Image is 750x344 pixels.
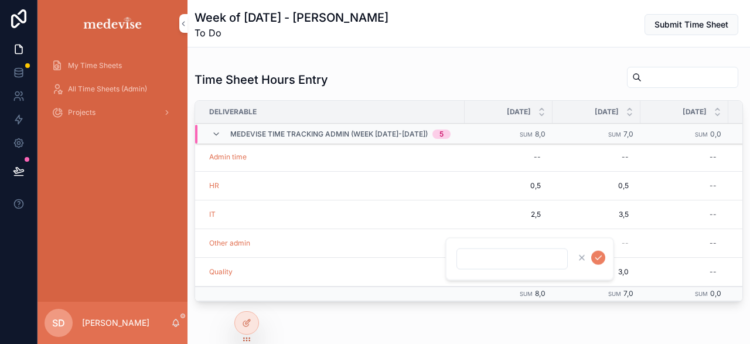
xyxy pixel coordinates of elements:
a: All Time Sheets (Admin) [45,79,180,100]
span: 3,5 [564,210,629,219]
div: -- [710,267,717,277]
span: [DATE] [683,107,707,117]
span: 7,0 [623,130,633,138]
span: To Do [195,26,388,40]
a: Other admin [209,239,250,248]
div: 5 [439,130,444,139]
h1: Week of [DATE] - [PERSON_NAME] [195,9,388,26]
div: -- [710,152,717,162]
a: My Time Sheets [45,55,180,76]
span: 2,5 [476,210,541,219]
span: 0,5 [476,181,541,190]
span: Submit Time Sheet [654,19,728,30]
span: 0,0 [710,130,721,138]
div: -- [622,152,629,162]
div: -- [710,239,717,248]
a: HR [209,181,219,190]
div: -- [534,152,541,162]
a: Admin time [209,152,247,162]
span: All Time Sheets (Admin) [68,84,147,94]
h1: Time Sheet Hours Entry [195,71,328,88]
span: 0,0 [710,289,721,298]
div: -- [710,210,717,219]
img: App logo [81,14,144,33]
a: Quality [209,267,233,277]
span: 7,0 [623,289,633,298]
span: SD [52,316,65,330]
div: -- [622,239,629,248]
span: 8,0 [535,130,546,138]
div: -- [710,181,717,190]
small: Sum [608,131,621,138]
small: Sum [695,131,708,138]
a: IT [209,210,216,219]
span: 0,5 [564,181,629,190]
span: Deliverable [209,107,257,117]
small: Sum [520,291,533,297]
p: [PERSON_NAME] [82,317,149,329]
span: [DATE] [595,107,619,117]
small: Sum [695,291,708,297]
span: My Time Sheets [68,61,122,70]
span: [DATE] [507,107,531,117]
small: Sum [608,291,621,297]
span: Projects [68,108,96,117]
a: Projects [45,102,180,123]
span: Medevise Time Tracking ADMIN (week [DATE]-[DATE]) [230,130,428,139]
button: Submit Time Sheet [645,14,738,35]
small: Sum [520,131,533,138]
div: scrollable content [37,47,187,138]
span: 8,0 [535,289,546,298]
